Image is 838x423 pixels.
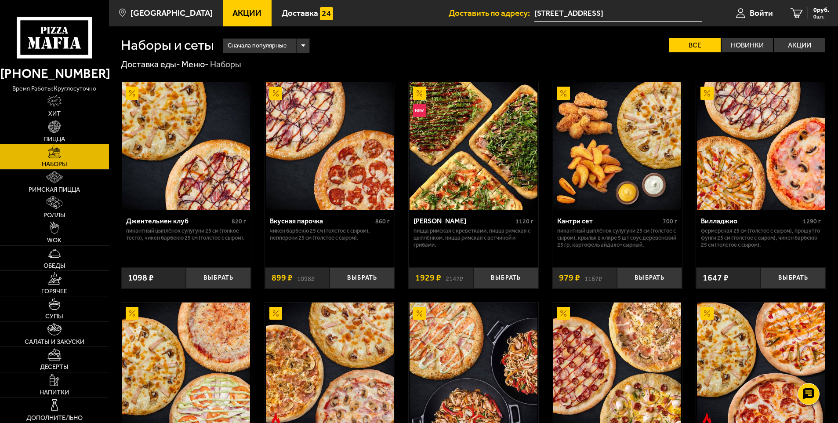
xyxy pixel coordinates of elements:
[813,14,829,19] span: 0 шт.
[232,218,246,225] span: 820 г
[40,390,69,396] span: Напитки
[697,82,825,210] img: Вилладжио
[126,227,246,241] p: Пикантный цыплёнок сулугуни 25 см (тонкое тесто), Чикен Барбекю 25 см (толстое с сыром).
[266,82,394,210] img: Вкусная парочка
[126,217,229,225] div: Джентельмен клуб
[269,307,283,320] img: Акционный
[270,217,373,225] div: Вкусная парочка
[701,227,821,248] p: Фермерская 25 см (толстое с сыром), Прошутто Фунги 25 см (толстое с сыром), Чикен Барбекю 25 см (...
[414,227,533,248] p: Пицца Римская с креветками, Пицца Римская с цыплёнком, Пицца Римская с ветчиной и грибами.
[701,217,801,225] div: Вилладжио
[449,9,534,17] span: Доставить по адресу:
[803,218,821,225] span: 1290 г
[121,82,251,210] a: АкционныйДжентельмен клуб
[47,237,62,244] span: WOK
[44,136,65,142] span: Пицца
[181,59,209,69] a: Меню-
[515,218,533,225] span: 1120 г
[25,339,84,345] span: Салаты и закуски
[703,273,729,282] span: 1647 ₽
[557,217,660,225] div: Кантри сет
[557,87,570,100] img: Акционный
[126,307,139,320] img: Акционный
[122,82,250,210] img: Джентельмен клуб
[700,307,714,320] img: Акционный
[272,273,293,282] span: 899 ₽
[750,9,773,17] span: Войти
[126,87,139,100] img: Акционный
[584,273,602,282] s: 1167 ₽
[413,104,426,117] img: Новинка
[557,227,677,248] p: Пикантный цыплёнок сулугуни 25 см (толстое с сыром), крылья в кляре 5 шт соус деревенский 25 гр, ...
[813,7,829,13] span: 0 руб.
[297,273,315,282] s: 1098 ₽
[48,111,61,117] span: Хит
[270,227,390,241] p: Чикен Барбекю 25 см (толстое с сыром), Пепперони 25 см (толстое с сыром).
[121,59,180,69] a: Доставка еды-
[413,307,426,320] img: Акционный
[26,415,83,421] span: Дополнительно
[553,82,681,210] img: Кантри сет
[41,288,67,295] span: Горячее
[210,59,241,70] div: Наборы
[186,267,251,289] button: Выбрать
[446,273,463,282] s: 2147 ₽
[557,307,570,320] img: Акционный
[330,267,395,289] button: Выбрать
[415,273,441,282] span: 1929 ₽
[40,364,69,370] span: Десерты
[128,273,154,282] span: 1098 ₽
[559,273,580,282] span: 979 ₽
[375,218,390,225] span: 860 г
[44,263,65,269] span: Обеды
[45,314,63,320] span: Супы
[700,87,714,100] img: Акционный
[413,87,426,100] img: Акционный
[414,217,513,225] div: [PERSON_NAME]
[617,267,682,289] button: Выбрать
[669,38,721,52] label: Все
[663,218,677,225] span: 700 г
[552,82,682,210] a: АкционныйКантри сет
[409,82,538,210] a: АкционныйНовинкаМама Миа
[131,9,213,17] span: [GEOGRAPHIC_DATA]
[121,38,214,52] h1: Наборы и сеты
[410,82,537,210] img: Мама Миа
[722,38,773,52] label: Новинки
[228,37,287,54] span: Сначала популярные
[42,161,67,168] span: Наборы
[44,212,65,219] span: Роллы
[774,38,825,52] label: Акции
[282,9,318,17] span: Доставка
[473,267,538,289] button: Выбрать
[761,267,826,289] button: Выбрать
[534,5,702,22] input: Ваш адрес доставки
[265,82,395,210] a: АкционныйВкусная парочка
[320,7,333,20] img: 15daf4d41897b9f0e9f617042186c801.svg
[696,82,826,210] a: АкционныйВилладжио
[232,9,261,17] span: Акции
[269,87,283,100] img: Акционный
[29,187,80,193] span: Римская пицца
